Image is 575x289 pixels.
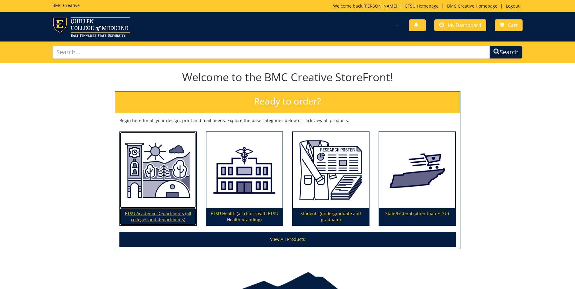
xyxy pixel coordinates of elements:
button: Search [490,46,523,59]
a: State/Federal (other than ETSU) [379,132,455,225]
img: ETSU Academic Departments (all colleges and departments) [120,132,196,208]
a: ETSU Academic Departments (all colleges and departments) [120,132,196,225]
a: Students (undergraduate and graduate) [293,132,369,225]
a: BMC Creative Homepage [444,3,500,9]
a: My Dashboard [434,19,486,31]
a: [PERSON_NAME] [363,3,397,9]
p: ETSU Health (all clinics with ETSU Health branding) [206,208,282,225]
img: ETSU Health (all clinics with ETSU Health branding) [206,132,282,208]
p: Welcome back, ! | | | [333,3,523,9]
p: Begin here for all your design, print and mail needs. Explore the base categories below or click ... [119,118,456,124]
input: Search... [52,46,490,59]
img: State/Federal (other than ETSU) [379,132,455,208]
a: Logout [503,3,523,9]
h1: Welcome to the BMC Creative StoreFront! [115,71,460,83]
span: Cart [508,22,518,28]
h5: BMC Creative [52,3,80,8]
p: Students (undergraduate and graduate) [293,208,369,225]
a: Cart [495,19,523,31]
a: View All Products [119,232,456,247]
a: ETSU Homepage [402,3,442,9]
a: ETSU Health (all clinics with ETSU Health branding) [206,132,282,225]
img: Students (undergraduate and graduate) [293,132,369,208]
p: State/Federal (other than ETSU) [379,208,455,225]
p: ETSU Academic Departments (all colleges and departments) [120,208,196,225]
span: My Dashboard [448,22,481,28]
h2: Ready to order? [115,91,460,113]
img: ETSU logo [52,17,130,37]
